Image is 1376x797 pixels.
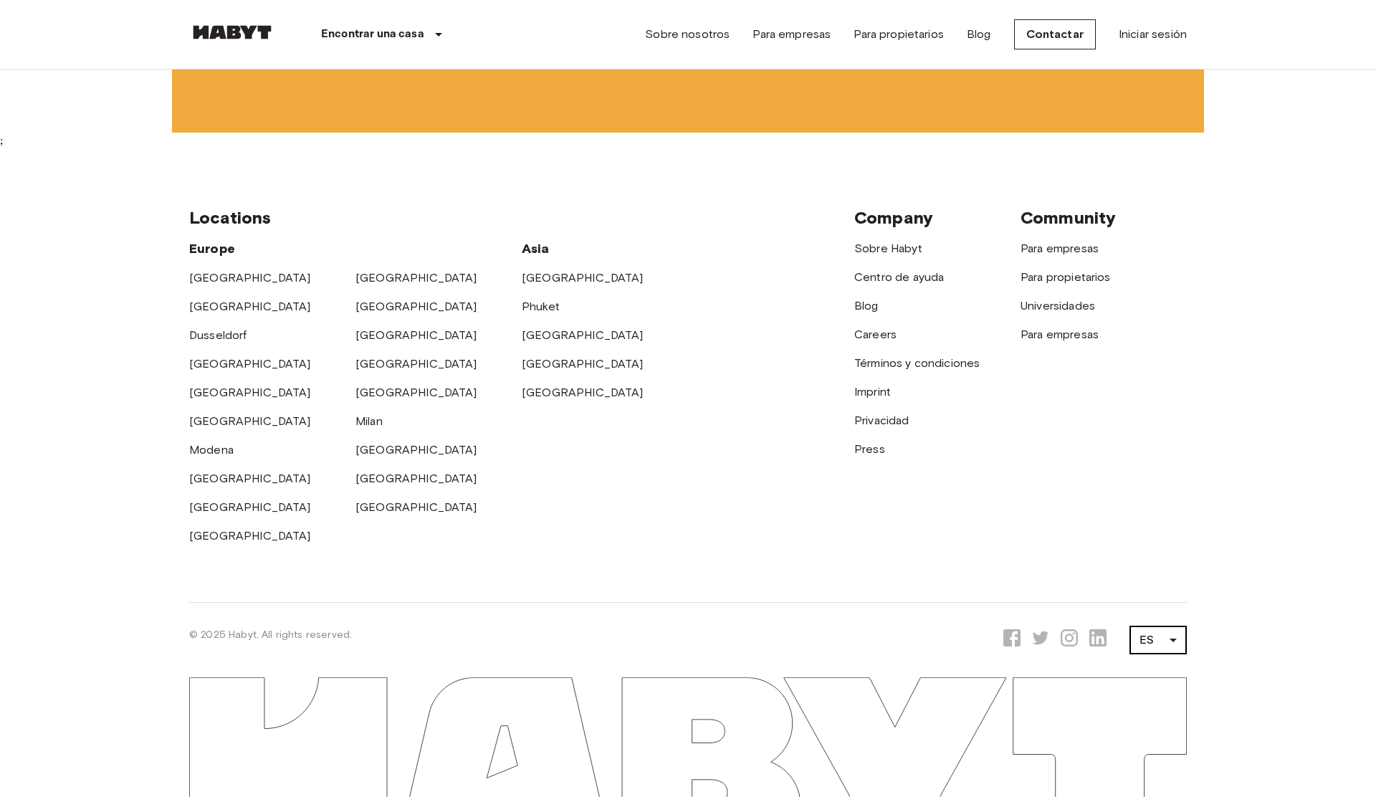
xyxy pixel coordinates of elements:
[321,26,424,43] p: Encontrar una casa
[854,328,897,341] a: Careers
[355,500,477,514] a: [GEOGRAPHIC_DATA]
[355,300,477,313] a: [GEOGRAPHIC_DATA]
[189,414,311,428] a: [GEOGRAPHIC_DATA]
[189,443,234,457] a: Modena
[967,26,991,43] a: Blog
[522,271,644,285] a: [GEOGRAPHIC_DATA]
[522,328,644,342] a: [GEOGRAPHIC_DATA]
[522,386,644,399] a: [GEOGRAPHIC_DATA]
[1021,242,1099,255] a: Para empresas
[854,385,891,398] a: Imprint
[522,357,644,371] a: [GEOGRAPHIC_DATA]
[189,271,311,285] a: [GEOGRAPHIC_DATA]
[854,26,944,43] a: Para propietarios
[854,242,922,255] a: Sobre Habyt
[189,241,235,257] span: Europe
[854,270,944,284] a: Centro de ayuda
[1014,19,1096,49] a: Contactar
[355,472,477,485] a: [GEOGRAPHIC_DATA]
[189,529,311,543] a: [GEOGRAPHIC_DATA]
[189,629,352,641] span: © 2025 Habyt. All rights reserved.
[1021,207,1116,228] span: Community
[189,25,275,39] img: Habyt
[355,357,477,371] a: [GEOGRAPHIC_DATA]
[854,442,885,456] a: Press
[355,271,477,285] a: [GEOGRAPHIC_DATA]
[752,26,831,43] a: Para empresas
[189,300,311,313] a: [GEOGRAPHIC_DATA]
[355,414,383,428] a: Milan
[189,328,247,342] a: Dusseldorf
[854,356,980,370] a: Términos y condiciones
[854,414,909,427] a: Privacidad
[189,386,311,399] a: [GEOGRAPHIC_DATA]
[854,207,933,228] span: Company
[1021,299,1095,312] a: Universidades
[189,357,311,371] a: [GEOGRAPHIC_DATA]
[1021,328,1099,341] a: Para empresas
[1021,270,1111,284] a: Para propietarios
[355,328,477,342] a: [GEOGRAPHIC_DATA]
[522,241,550,257] span: Asia
[189,207,271,228] span: Locations
[1119,26,1187,43] a: Iniciar sesión
[1129,620,1187,660] div: ES
[189,500,311,514] a: [GEOGRAPHIC_DATA]
[189,472,311,485] a: [GEOGRAPHIC_DATA]
[355,386,477,399] a: [GEOGRAPHIC_DATA]
[645,26,730,43] a: Sobre nosotros
[854,299,879,312] a: Blog
[522,300,560,313] a: Phuket
[355,443,477,457] a: [GEOGRAPHIC_DATA]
